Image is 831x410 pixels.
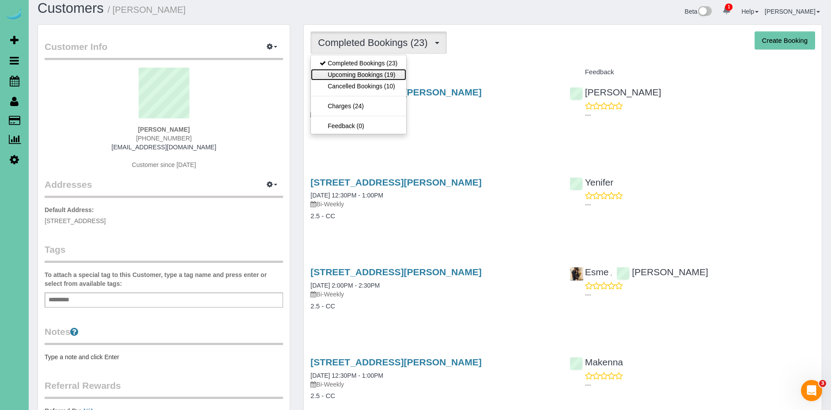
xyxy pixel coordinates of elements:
span: [STREET_ADDRESS] [45,217,106,224]
button: Create Booking [755,31,815,50]
span: , [610,270,612,277]
a: [EMAIL_ADDRESS][DOMAIN_NAME] [112,144,216,151]
legend: Tags [45,243,283,263]
a: Upcoming Bookings (19) [311,69,406,80]
strong: [PERSON_NAME] [138,126,189,133]
p: Bi-Weekly [310,200,556,209]
span: [PHONE_NUMBER] [136,135,192,142]
a: Customers [38,0,104,16]
img: New interface [697,6,712,18]
a: Feedback (0) [311,120,406,132]
label: Default Address: [45,205,94,214]
a: Help [741,8,759,15]
a: [DATE] 12:30PM - 1:00PM [310,372,383,379]
a: Makenna [570,357,623,367]
a: [STREET_ADDRESS][PERSON_NAME] [310,177,481,187]
p: --- [585,380,815,389]
span: Completed Bookings (23) [318,37,432,48]
a: Esme [570,267,609,277]
a: [PERSON_NAME] [616,267,708,277]
p: --- [585,200,815,209]
a: [DATE] 2:00PM - 2:30PM [310,282,380,289]
iframe: Intercom live chat [801,380,822,401]
legend: Notes [45,325,283,345]
a: Completed Bookings (23) [311,57,406,69]
a: Charges (24) [311,100,406,112]
h4: 2.5 - CC [310,303,556,310]
legend: Referral Rewards [45,379,283,399]
label: To attach a special tag to this Customer, type a tag name and press enter or select from availabl... [45,270,283,288]
span: Customer since [DATE] [132,161,196,168]
h4: Service [310,68,556,76]
a: [PERSON_NAME] [570,87,661,97]
h4: Feedback [570,68,815,76]
p: Bi-Weekly [310,110,556,119]
h4: 2.5 - CC [310,122,556,130]
a: Beta [685,8,712,15]
a: [PERSON_NAME] [765,8,820,15]
p: --- [585,110,815,119]
legend: Customer Info [45,40,283,60]
img: Automaid Logo [5,9,23,21]
img: Esme [570,267,583,281]
span: 3 [819,380,826,387]
span: 1 [725,4,733,11]
p: Bi-Weekly [310,290,556,299]
pre: Type a note and click Enter [45,353,283,361]
button: Completed Bookings (23) [310,31,446,54]
small: / [PERSON_NAME] [108,5,186,15]
p: Bi-Weekly [310,380,556,389]
a: 1 [718,1,735,20]
a: [STREET_ADDRESS][PERSON_NAME] [310,267,481,277]
a: Cancelled Bookings (10) [311,80,406,92]
a: [STREET_ADDRESS][PERSON_NAME] [310,357,481,367]
p: --- [585,290,815,299]
a: [DATE] 12:30PM - 1:00PM [310,192,383,199]
h4: 2.5 - CC [310,392,556,400]
h4: 2.5 - CC [310,213,556,220]
a: Yenifer [570,177,614,187]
